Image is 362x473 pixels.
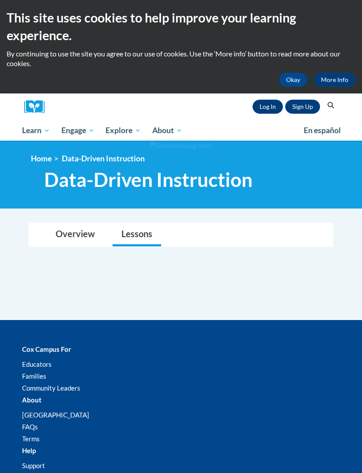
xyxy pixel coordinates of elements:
span: Learn [22,125,50,136]
span: Explore [106,125,141,136]
img: Section background [150,141,212,151]
div: Main menu [15,120,347,141]
span: Data-Driven Instruction [44,168,253,191]
h2: This site uses cookies to help improve your learning experience. [7,9,355,45]
a: Register [285,100,320,114]
a: Home [31,154,52,163]
a: Educators [22,360,52,368]
a: Terms [22,435,40,443]
p: By continuing to use the site you agree to our use of cookies. Use the ‘More info’ button to read... [7,49,355,68]
b: About [22,396,41,404]
a: Log In [253,100,283,114]
a: Engage [56,120,100,141]
a: Support [22,462,45,469]
span: En español [304,126,341,135]
span: Data-Driven Instruction [62,154,145,163]
span: Engage [61,125,94,136]
a: Explore [100,120,147,141]
img: Logo brand [24,100,51,114]
b: Help [22,447,36,454]
button: Search [324,100,338,111]
button: Okay [279,73,307,87]
a: Cox Campus [24,100,51,114]
a: Community Leaders [22,384,80,392]
a: About [147,120,188,141]
a: FAQs [22,423,38,431]
a: Learn [16,120,56,141]
a: Overview [47,223,104,246]
b: Cox Campus For [22,345,71,353]
a: More Info [314,73,355,87]
a: Lessons [113,223,161,246]
a: En español [298,121,347,140]
span: About [152,125,182,136]
a: [GEOGRAPHIC_DATA] [22,411,89,419]
i:  [327,102,335,109]
a: Families [22,372,46,380]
